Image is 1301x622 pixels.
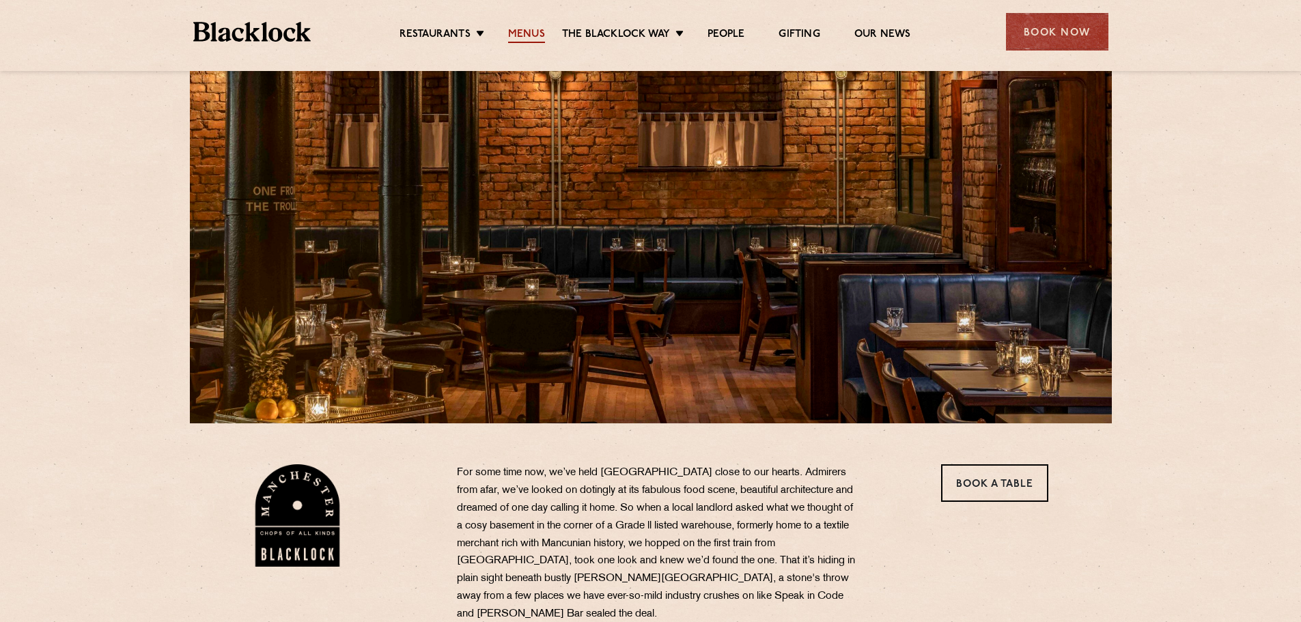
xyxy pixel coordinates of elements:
a: Our News [854,28,911,43]
a: Restaurants [400,28,471,43]
a: The Blacklock Way [562,28,670,43]
div: Book Now [1006,13,1108,51]
a: Menus [508,28,545,43]
a: People [708,28,744,43]
a: Book a Table [941,464,1048,502]
a: Gifting [779,28,820,43]
img: BL_Textured_Logo-footer-cropped.svg [193,22,311,42]
img: BL_Manchester_Logo-bleed.png [253,464,342,567]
